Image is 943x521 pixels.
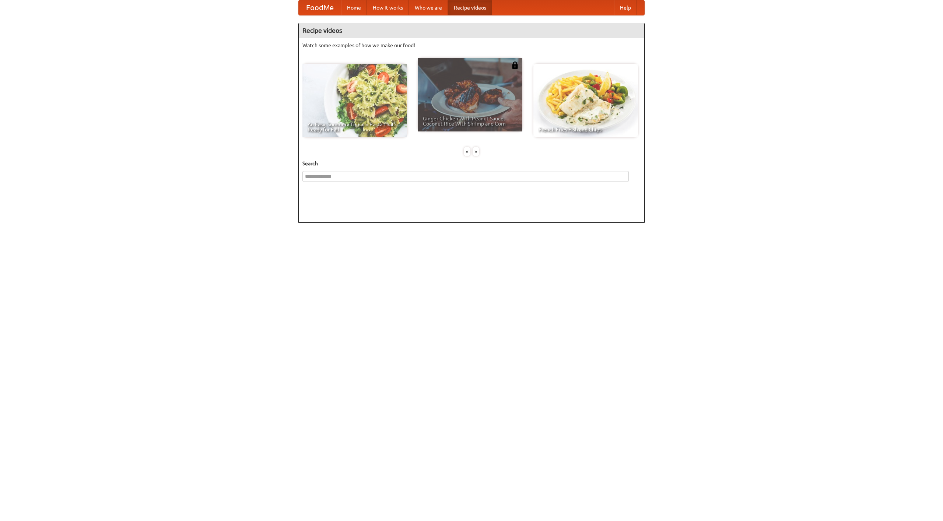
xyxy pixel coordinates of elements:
[448,0,492,15] a: Recipe videos
[302,42,641,49] p: Watch some examples of how we make our food!
[299,23,644,38] h4: Recipe videos
[341,0,367,15] a: Home
[473,147,479,156] div: »
[302,160,641,167] h5: Search
[299,0,341,15] a: FoodMe
[308,122,402,132] span: An Easy, Summery Tomato Pasta That's Ready for Fall
[539,127,633,132] span: French Fries Fish and Chips
[464,147,470,156] div: «
[614,0,637,15] a: Help
[511,61,519,69] img: 483408.png
[533,64,638,137] a: French Fries Fish and Chips
[302,64,407,137] a: An Easy, Summery Tomato Pasta That's Ready for Fall
[367,0,409,15] a: How it works
[409,0,448,15] a: Who we are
